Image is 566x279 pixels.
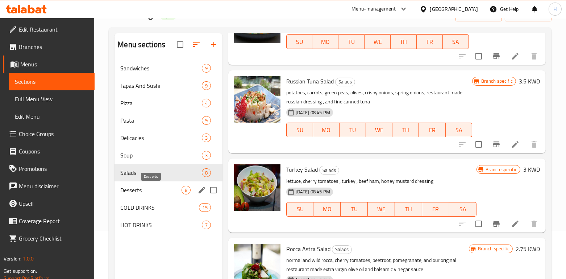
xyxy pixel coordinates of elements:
span: Sandwiches [120,64,201,73]
a: Grocery Checklist [3,230,95,247]
span: FR [422,125,442,135]
span: Grocery Checklist [19,234,89,243]
span: Select to update [471,137,486,152]
button: Branch-specific-item [488,48,505,65]
span: Salads [320,166,339,175]
span: Rocca Astra Salad [286,243,330,254]
button: SU [286,202,314,217]
span: Branch specific [475,245,512,252]
span: Choice Groups [19,130,89,138]
h2: Menu sections [117,39,165,50]
div: Salads [120,168,201,177]
button: Add section [205,36,222,53]
span: 9 [202,82,211,89]
span: Branch specific [483,166,520,173]
button: WE [368,202,395,217]
p: potatoes, carrots, green peas, olives, crispy onions, spring onions, restaurant made russian dres... [286,88,472,106]
button: Branch-specific-item [488,215,505,233]
a: Edit menu item [511,219,520,228]
span: Select to update [471,216,486,231]
span: SA [446,37,466,47]
span: Select to update [471,49,486,64]
div: items [202,64,211,73]
div: Salads [335,78,355,86]
button: TU [341,202,368,217]
button: SU [286,123,313,137]
div: [GEOGRAPHIC_DATA] [430,5,478,13]
span: 9 [202,117,211,124]
a: Edit Restaurant [3,21,95,38]
span: WE [369,125,390,135]
a: Branches [3,38,95,56]
div: Delicacies3 [115,129,222,147]
button: SA [446,123,472,137]
span: Russian Tuna Salad [286,76,334,87]
span: SU [290,37,310,47]
span: SU [290,204,311,214]
button: FR [419,123,445,137]
span: Edit Restaurant [19,25,89,34]
div: Pizza4 [115,94,222,112]
span: Get support on: [4,266,37,276]
button: MO [313,202,341,217]
button: FR [422,202,449,217]
span: 1.0.0 [22,254,34,263]
a: Edit Menu [9,108,95,125]
button: TH [392,123,419,137]
div: Salads8 [115,164,222,181]
span: TH [394,37,414,47]
span: Salads [332,245,351,254]
nav: Menu sections [115,57,222,237]
span: Soup [120,151,201,160]
span: 4 [202,100,211,107]
h6: 3.5 KWD [519,76,540,86]
a: Menu disclaimer [3,177,95,195]
div: items [199,203,211,212]
a: Choice Groups [3,125,95,143]
span: Delicacies [120,134,201,142]
button: MO [313,123,340,137]
span: FR [425,204,446,214]
div: COLD DRINKS [120,203,199,212]
a: Upsell [3,195,95,212]
span: Turkey Salad [286,164,318,175]
span: MO [316,204,338,214]
div: HOT DRINKS [120,221,201,229]
span: Menus [20,60,89,69]
span: Pizza [120,99,201,107]
button: SA [443,34,469,49]
span: SA [449,125,469,135]
button: TU [340,123,366,137]
span: H [553,5,557,13]
span: TU [342,125,363,135]
div: items [202,134,211,142]
span: 8 [202,169,211,176]
span: Version: [4,254,21,263]
div: items [202,81,211,90]
a: Full Menu View [9,90,95,108]
div: COLD DRINKS15 [115,199,222,216]
span: Promotions [19,164,89,173]
span: [DATE] 08:45 PM [293,188,333,195]
div: Desserts8edit [115,181,222,199]
span: Full Menu View [15,95,89,103]
span: Branches [19,42,89,51]
div: items [202,151,211,160]
span: TH [398,204,419,214]
span: 7 [202,222,211,229]
button: edit [196,185,207,196]
div: Menu-management [351,5,396,13]
button: MO [312,34,338,49]
span: [DATE] 08:45 PM [293,109,333,116]
span: Pasta [120,116,201,125]
span: Salads [336,78,355,86]
span: 8 [182,187,190,194]
span: WE [371,204,392,214]
span: FR [420,37,440,47]
button: delete [525,215,543,233]
div: Tapas And Sushi [120,81,201,90]
span: TU [341,37,362,47]
button: Branch-specific-item [488,136,505,153]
